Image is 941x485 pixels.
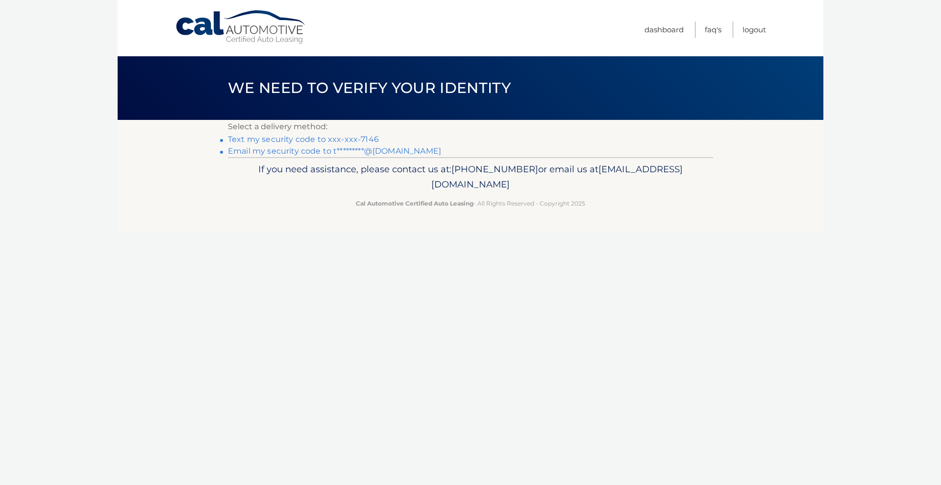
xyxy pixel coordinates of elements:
[175,10,307,45] a: Cal Automotive
[356,200,473,207] strong: Cal Automotive Certified Auto Leasing
[743,22,766,38] a: Logout
[228,120,713,134] p: Select a delivery method:
[644,22,684,38] a: Dashboard
[705,22,721,38] a: FAQ's
[234,198,707,208] p: - All Rights Reserved - Copyright 2025
[451,163,538,175] span: [PHONE_NUMBER]
[228,135,379,144] a: Text my security code to xxx-xxx-7146
[234,162,707,193] p: If you need assistance, please contact us at: or email us at
[228,79,511,97] span: We need to verify your identity
[228,146,441,156] a: Email my security code to t*********@[DOMAIN_NAME]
